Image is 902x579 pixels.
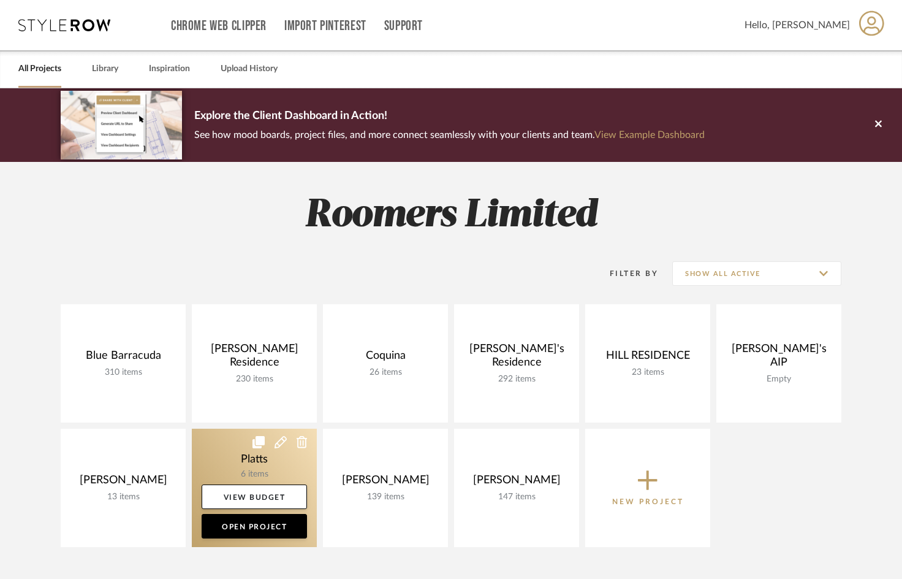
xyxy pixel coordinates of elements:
div: [PERSON_NAME] [70,474,176,492]
div: 139 items [333,492,438,502]
button: New Project [585,429,710,547]
p: See how mood boards, project files, and more connect seamlessly with your clients and team. [194,126,705,144]
h2: Roomers Limited [10,193,892,239]
a: View Budget [202,485,307,509]
div: 23 items [595,367,700,378]
a: Library [92,61,118,77]
div: Coquina [333,349,438,367]
div: [PERSON_NAME]'s Residence [464,342,569,374]
a: View Example Dashboard [594,130,705,140]
div: 310 items [70,367,176,378]
p: New Project [612,496,684,508]
div: [PERSON_NAME] [464,474,569,492]
a: Upload History [221,61,278,77]
a: Inspiration [149,61,190,77]
div: Filter By [594,267,658,280]
div: Blue Barracuda [70,349,176,367]
div: Empty [726,374,832,385]
p: Explore the Client Dashboard in Action! [194,107,705,126]
img: d5d033c5-7b12-40c2-a960-1ecee1989c38.png [61,91,182,159]
div: [PERSON_NAME]'s AIP [726,342,832,374]
div: HILL RESIDENCE [595,349,700,367]
div: 26 items [333,367,438,378]
div: 147 items [464,492,569,502]
div: [PERSON_NAME] [333,474,438,492]
a: All Projects [18,61,61,77]
div: 13 items [70,492,176,502]
div: [PERSON_NAME] Residence [202,342,307,374]
a: Import Pinterest [284,21,366,31]
a: Chrome Web Clipper [171,21,267,31]
div: 230 items [202,374,307,385]
span: Hello, [PERSON_NAME] [745,18,850,33]
a: Open Project [202,514,307,539]
div: 292 items [464,374,569,385]
a: Support [384,21,423,31]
